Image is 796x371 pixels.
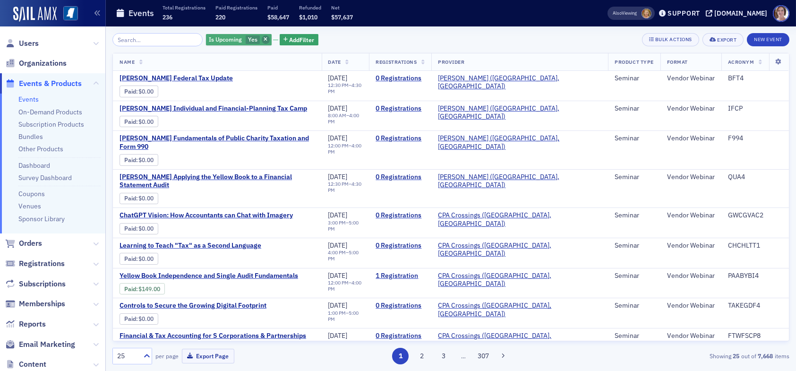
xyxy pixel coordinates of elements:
img: SailAMX [63,6,78,21]
span: : [124,315,139,322]
time: 3:00 PM [328,219,346,226]
div: [DOMAIN_NAME] [714,9,767,17]
a: Paid [124,225,136,232]
div: Export [717,37,736,43]
span: Surgent's Applying the Yellow Book to a Financial Statement Audit [120,173,315,190]
a: Bundles [18,132,43,141]
div: IFCP [728,104,782,113]
div: – [328,340,363,353]
a: Subscriptions [5,279,66,289]
time: 4:30 PM [328,181,362,193]
span: $0.00 [139,156,154,164]
time: 12:00 PM [328,279,349,286]
div: – [328,181,363,193]
div: Vendor Webinar [667,74,715,83]
span: Provider [438,59,464,65]
div: Paid: 0 - $0 [120,223,158,234]
button: 307 [475,348,491,364]
div: FTWFSCP8 [728,332,782,340]
button: 2 [414,348,430,364]
span: Yes [248,35,257,43]
a: Orders [5,238,42,249]
time: 8:00 AM [328,340,347,346]
div: Bulk Actions [655,37,692,42]
a: Users [5,38,39,49]
span: Date [328,59,341,65]
a: Yellow Book Independence and Single Audit Fundamentals [120,272,298,280]
span: [DATE] [328,211,348,219]
a: Paid [124,285,136,293]
span: $0.00 [139,315,154,322]
a: Financial & Tax Accounting for S Corporations & Partnerships [120,332,306,340]
span: $58,647 [267,13,289,21]
a: 0 Registrations [376,242,425,250]
strong: 7,668 [756,352,775,360]
a: CPA Crossings ([GEOGRAPHIC_DATA], [GEOGRAPHIC_DATA]) [438,332,601,348]
span: Organizations [19,58,67,69]
p: Paid Registrations [215,4,257,11]
span: [DATE] [328,301,348,310]
span: Email Marketing [19,339,75,350]
span: Viewing [613,10,637,17]
time: 5:00 PM [328,219,359,232]
span: [DATE] [328,241,348,250]
div: – [328,310,363,322]
span: Surgent (Radnor, PA) [438,74,601,91]
label: per page [155,352,179,360]
span: $1,010 [299,13,317,21]
a: [PERSON_NAME] Fundamentals of Public Charity Taxation and Form 990 [120,134,315,151]
a: Paid [124,156,136,164]
a: [PERSON_NAME] Applying the Yellow Book to a Financial Statement Audit [120,173,315,190]
time: 5:00 PM [328,310,359,322]
a: Controls to Secure the Growing Digital Footprint [120,302,278,310]
span: $0.00 [139,255,154,262]
span: : [124,88,139,95]
span: Memberships [19,299,65,309]
span: : [124,225,139,232]
strong: 25 [731,352,741,360]
a: Paid [124,255,136,262]
a: New Event [747,35,789,43]
time: 12:30 PM [328,82,349,88]
a: Email Marketing [5,339,75,350]
div: – [328,220,363,232]
span: Name [120,59,135,65]
span: Orders [19,238,42,249]
div: Paid: 0 - $0 [120,86,158,97]
a: Organizations [5,58,67,69]
input: Search… [112,33,203,46]
div: Vendor Webinar [667,302,715,310]
a: [PERSON_NAME] ([GEOGRAPHIC_DATA], [GEOGRAPHIC_DATA]) [438,104,601,121]
time: 4:30 PM [328,82,362,95]
span: $0.00 [139,195,154,202]
button: Bulk Actions [642,33,699,46]
button: Export [702,33,744,46]
span: [DATE] [328,331,348,340]
a: 0 Registrations [376,134,425,143]
span: Product Type [615,59,653,65]
a: Venues [18,202,41,210]
span: Reports [19,319,46,329]
span: CPA Crossings (Rochester, MI) [438,302,601,318]
span: Ellen Vaughn [642,9,651,18]
time: 4:00 PM [328,279,362,292]
span: Surgent (Radnor, PA) [438,134,601,151]
div: Yes [206,34,272,46]
time: 4:00 PM [328,112,359,125]
span: Learning to Teach "Tax" as a Second Language [120,242,278,250]
span: ChatGPT Vision: How Accountants can Chat with Imagery [120,211,293,220]
span: [DATE] [328,173,348,181]
a: Dashboard [18,161,50,170]
div: Paid: 0 - $0 [120,154,158,165]
a: CPA Crossings ([GEOGRAPHIC_DATA], [GEOGRAPHIC_DATA]) [438,242,601,258]
a: 0 Registrations [376,211,425,220]
span: Surgent's Individual and Financial-Planning Tax Camp [120,104,307,113]
time: 8:00 AM [328,112,347,119]
a: Coupons [18,190,45,198]
span: Add Filter [290,35,315,44]
time: 4:00 PM [328,249,346,256]
button: New Event [747,33,789,46]
span: Format [667,59,688,65]
div: QUA4 [728,173,782,181]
